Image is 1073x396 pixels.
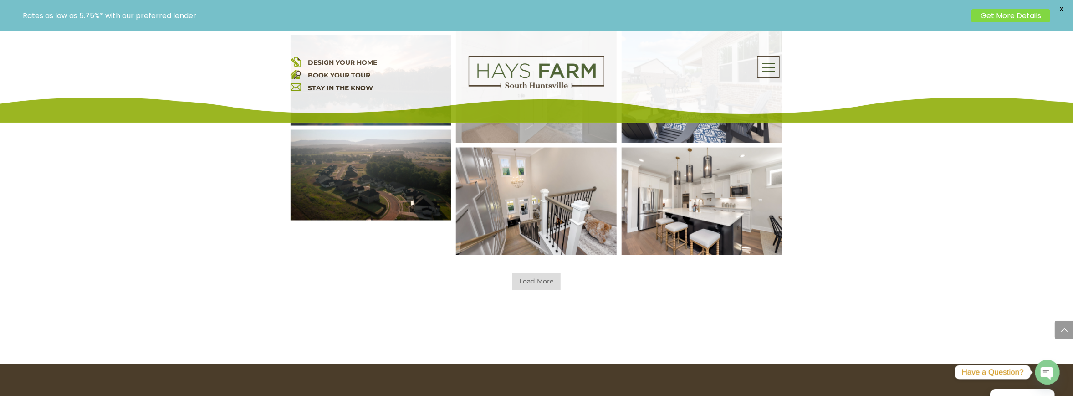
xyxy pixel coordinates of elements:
[291,56,301,67] img: design your home
[1055,2,1068,16] span: X
[308,84,373,92] a: STAY IN THE KNOW
[469,56,604,89] img: Logo
[308,71,370,79] a: BOOK YOUR TOUR
[622,148,782,255] img: 2
[971,9,1050,22] a: Get More Details
[291,130,451,221] img: Hays_Construction_2.20.23_v4.00_00_22_16.Still001
[456,148,617,255] img: 1
[469,82,604,91] a: hays farm homes huntsville development
[23,11,967,20] p: Rates as low as 5.75%* with our preferred lender
[308,58,377,67] a: DESIGN YOUR HOME
[512,273,561,290] span: Load More
[291,69,301,79] img: book your home tour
